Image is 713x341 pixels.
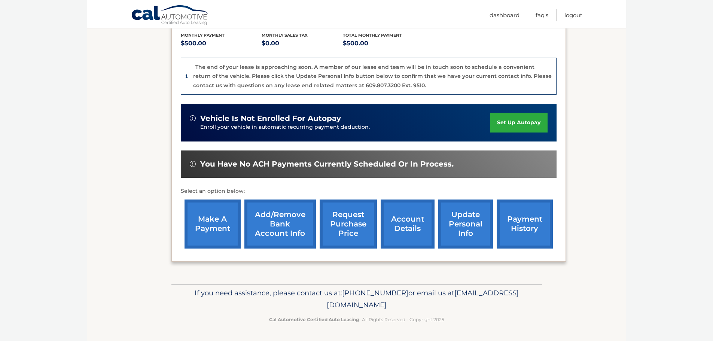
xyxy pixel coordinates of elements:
[262,38,343,49] p: $0.00
[343,38,424,49] p: $500.00
[190,115,196,121] img: alert-white.svg
[536,9,548,21] a: FAQ's
[200,159,454,169] span: You have no ACH payments currently scheduled or in process.
[200,114,341,123] span: vehicle is not enrolled for autopay
[497,200,553,249] a: payment history
[343,33,402,38] span: Total Monthly Payment
[490,113,547,133] a: set up autopay
[342,289,408,297] span: [PHONE_NUMBER]
[262,33,308,38] span: Monthly sales Tax
[131,5,210,27] a: Cal Automotive
[190,161,196,167] img: alert-white.svg
[200,123,491,131] p: Enroll your vehicle in automatic recurring payment deduction.
[181,33,225,38] span: Monthly Payment
[381,200,435,249] a: account details
[244,200,316,249] a: Add/Remove bank account info
[185,200,241,249] a: make a payment
[269,317,359,322] strong: Cal Automotive Certified Auto Leasing
[176,316,537,323] p: - All Rights Reserved - Copyright 2025
[181,187,557,196] p: Select an option below:
[564,9,582,21] a: Logout
[181,38,262,49] p: $500.00
[176,287,537,311] p: If you need assistance, please contact us at: or email us at
[320,200,377,249] a: request purchase price
[490,9,519,21] a: Dashboard
[193,64,552,89] p: The end of your lease is approaching soon. A member of our lease end team will be in touch soon t...
[438,200,493,249] a: update personal info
